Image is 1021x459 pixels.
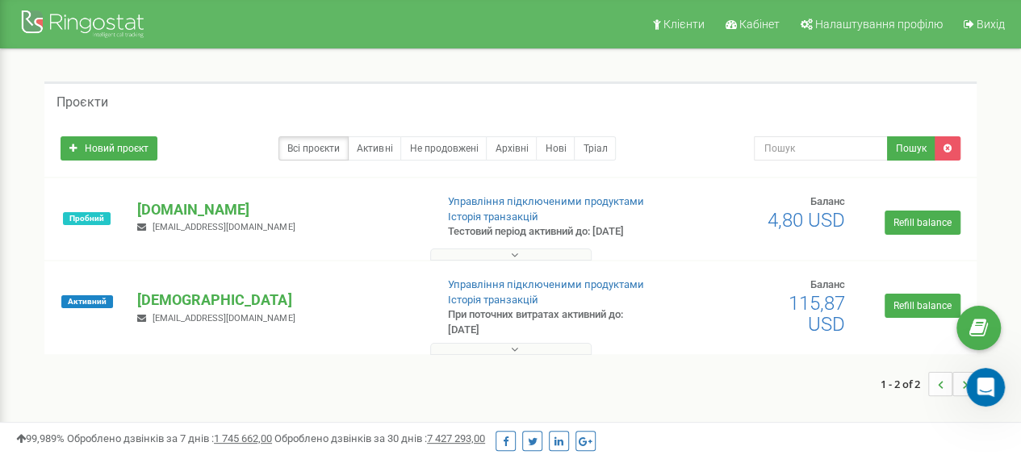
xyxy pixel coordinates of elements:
[153,313,295,323] span: [EMAIL_ADDRESS][DOMAIN_NAME]
[448,211,538,223] a: Історія транзакцій
[448,224,655,240] p: Тестовий період активний до: [DATE]
[46,12,72,38] img: Profile image for Fin
[38,125,252,170] li: Пропонуємо запис індивідуальних аудіоповідомлень (креативне привітання, голосова пошта тощо)
[10,10,41,40] button: go back
[26,198,252,229] div: Їх можна активувати і використати в перші 60 днів після оплати.
[885,294,960,318] a: Refill balance
[78,6,98,19] h1: Fin
[810,278,845,290] span: Баланс
[768,209,845,232] span: 4,80 USD
[103,299,115,312] button: Start recording
[78,19,248,44] p: Наша команда также может помочь
[885,211,960,235] a: Refill balance
[536,136,575,161] a: Нові
[20,6,149,44] img: Ringostat Logo
[61,295,113,308] span: Активний
[486,136,537,161] a: Архівні
[448,195,644,207] a: Управління підключеними продуктами
[348,136,401,161] a: Активні
[448,278,644,290] a: Управління підключеними продуктами
[881,372,928,396] span: 1 - 2 of 2
[881,356,977,412] nav: ...
[38,174,252,190] li: [PERSON_NAME]
[448,307,655,337] p: При поточних витратах активний до: [DATE]
[51,299,64,312] button: Средство выбора GIF-файла
[26,237,252,316] div: Напишіть мені ваші контакти, якщо хочете такі бонуси та акційну знижку. Я передам менеджеру, щоб ...
[283,10,312,39] div: Закрыть
[400,136,487,161] a: Не продовжені
[56,95,108,110] h5: Проєкти
[132,175,224,188] a: інші подарунки
[977,18,1005,31] span: Вихід
[25,299,38,312] button: Средство выбора эмодзи
[789,292,845,336] span: 115,87 USD
[887,136,935,161] button: Пошук
[14,265,309,293] textarea: Ваше сообщение...
[754,136,888,161] input: Пошук
[427,432,485,444] u: 7 427 293,00
[574,136,616,161] a: Тріал
[739,18,780,31] span: Кабінет
[63,212,111,225] span: Пробний
[16,432,65,444] span: 99,989%
[277,293,303,319] button: Отправить сообщение…
[815,18,943,31] span: Налаштування профілю
[274,432,485,444] span: Оброблено дзвінків за 30 днів :
[214,432,272,444] u: 1 745 662,00
[448,294,538,306] a: Історія транзакцій
[38,76,252,121] li: Даємо на 2 місяці безкоштовно наш новий продукт "Чат для сайту"
[153,222,295,232] span: [EMAIL_ADDRESS][DOMAIN_NAME]
[67,432,272,444] span: Оброблено дзвінків за 7 днів :
[137,290,421,311] p: [DEMOGRAPHIC_DATA]
[253,10,283,40] button: Главная
[278,136,349,161] a: Всі проєкти
[77,299,90,312] button: Добавить вложение
[137,199,421,220] p: [DOMAIN_NAME]
[663,18,705,31] span: Клієнти
[61,136,157,161] a: Новий проєкт
[966,368,1005,407] iframe: Intercom live chat
[810,195,845,207] span: Баланс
